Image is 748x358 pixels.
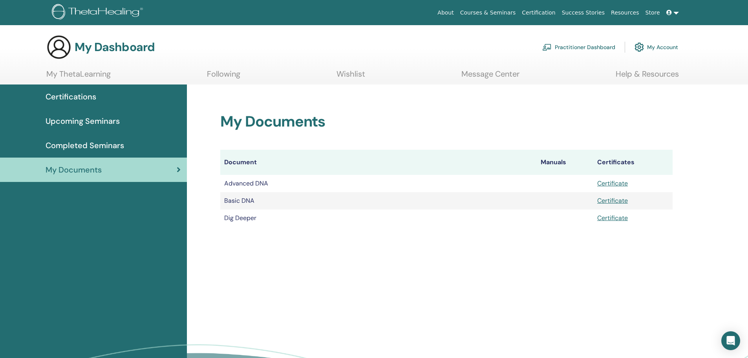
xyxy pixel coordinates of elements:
[220,175,537,192] td: Advanced DNA
[461,69,519,84] a: Message Center
[46,91,96,103] span: Certifications
[542,39,615,56] a: Practitioner Dashboard
[337,69,365,84] a: Wishlist
[46,164,102,176] span: My Documents
[207,69,240,84] a: Following
[559,6,608,20] a: Success Stories
[635,40,644,54] img: cog.svg
[46,140,124,151] span: Completed Seminars
[52,4,146,22] img: logo.png
[220,192,537,209] td: Basic DNA
[457,6,519,20] a: Courses & Seminars
[220,150,537,175] th: Document
[593,150,673,175] th: Certificates
[597,214,628,222] a: Certificate
[597,196,628,205] a: Certificate
[75,40,155,54] h3: My Dashboard
[537,150,593,175] th: Manuals
[46,115,120,127] span: Upcoming Seminars
[721,331,740,350] div: Open Intercom Messenger
[220,209,537,227] td: Dig Deeper
[220,113,673,131] h2: My Documents
[608,6,642,20] a: Resources
[46,35,71,60] img: generic-user-icon.jpg
[519,6,558,20] a: Certification
[542,44,552,51] img: chalkboard-teacher.svg
[46,69,111,84] a: My ThetaLearning
[434,6,457,20] a: About
[597,179,628,187] a: Certificate
[642,6,663,20] a: Store
[635,39,678,56] a: My Account
[616,69,679,84] a: Help & Resources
